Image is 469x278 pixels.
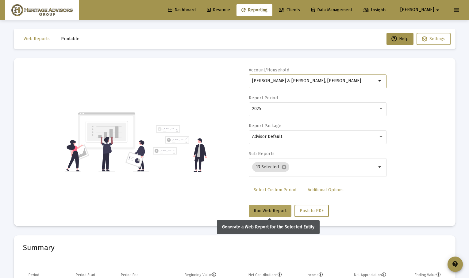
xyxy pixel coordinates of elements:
img: reporting-alt [153,125,207,172]
button: Run Web Report [249,205,291,217]
div: Period End [121,272,139,277]
button: Settings [417,33,451,45]
mat-icon: cancel [281,164,287,170]
span: Printable [61,36,79,41]
div: Period Start [76,272,95,277]
div: Beginning Value [185,272,216,277]
span: Web Reports [24,36,50,41]
mat-icon: arrow_drop_down [376,77,384,85]
img: reporting [65,112,149,172]
span: Data Management [311,7,352,13]
a: Data Management [306,4,357,16]
label: Report Period [249,95,278,101]
span: Insights [363,7,386,13]
a: Insights [359,4,391,16]
span: Additional Options [308,187,344,192]
span: Run Web Report [254,208,286,213]
span: Revenue [207,7,230,13]
mat-card-title: Summary [23,245,446,251]
span: Advisor Default [252,134,282,139]
a: Reporting [236,4,272,16]
a: Clients [274,4,305,16]
a: Dashboard [163,4,201,16]
div: Period [29,272,39,277]
span: Settings [429,36,445,41]
mat-chip-list: Selection [252,161,376,173]
button: Push to PDF [294,205,329,217]
span: Help [391,36,409,41]
mat-chip: 13 Selected [252,162,289,172]
span: [PERSON_NAME] [400,7,434,13]
button: Help [386,33,413,45]
button: Printable [56,33,84,45]
button: [PERSON_NAME] [393,4,449,16]
div: Net Contributions [248,272,282,277]
a: Revenue [202,4,235,16]
mat-icon: arrow_drop_down [434,4,441,16]
span: Dashboard [168,7,196,13]
mat-icon: arrow_drop_down [376,163,384,171]
mat-icon: contact_support [452,261,459,268]
div: Income [307,272,323,277]
span: Reporting [241,7,267,13]
label: Account/Household [249,67,289,73]
label: Sub Reports [249,151,275,156]
span: Clients [279,7,300,13]
label: Report Package [249,123,281,128]
span: 2025 [252,106,261,111]
div: Net Appreciation [354,272,386,277]
button: Web Reports [19,33,55,45]
img: Dashboard [10,4,75,16]
span: Push to PDF [300,208,324,213]
div: Ending Value [415,272,441,277]
input: Search or select an account or household [252,78,376,83]
span: Select Custom Period [254,187,296,192]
